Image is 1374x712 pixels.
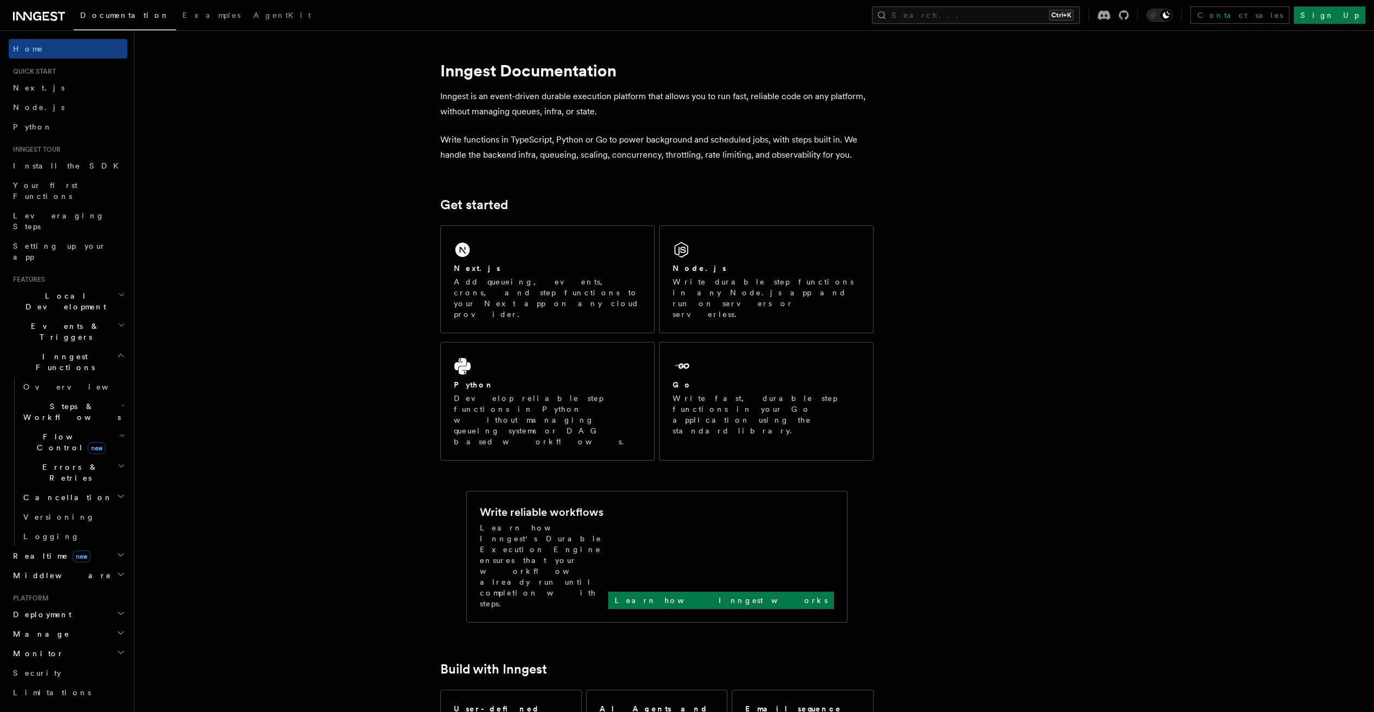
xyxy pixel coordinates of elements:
span: Install the SDK [13,161,125,170]
p: Write functions in TypeScript, Python or Go to power background and scheduled jobs, with steps bu... [440,132,874,163]
button: Realtimenew [9,546,127,566]
p: Inngest is an event-driven durable execution platform that allows you to run fast, reliable code ... [440,89,874,119]
a: Overview [19,377,127,397]
a: Install the SDK [9,156,127,176]
p: Learn how Inngest's Durable Execution Engine ensures that your workflow already run until complet... [480,522,608,609]
button: Middleware [9,566,127,585]
a: Python [9,117,127,137]
span: Middleware [9,570,112,581]
span: Cancellation [19,492,113,503]
span: Home [13,43,43,54]
a: Documentation [74,3,176,30]
button: Toggle dark mode [1147,9,1173,22]
span: Quick start [9,67,56,76]
a: Examples [176,3,247,29]
kbd: Ctrl+K [1049,10,1073,21]
span: Limitations [13,688,91,697]
a: Next.jsAdd queueing, events, crons, and step functions to your Next app on any cloud provider. [440,225,655,333]
button: Steps & Workflows [19,397,127,427]
button: Events & Triggers [9,316,127,347]
span: Node.js [13,103,64,112]
button: Errors & Retries [19,457,127,488]
span: Deployment [9,609,71,620]
span: new [73,551,90,562]
span: Next.js [13,83,64,92]
span: Logging [23,532,80,541]
h2: Go [673,379,692,390]
p: Learn how Inngest works [615,595,828,606]
span: Inngest tour [9,145,61,154]
span: Leveraging Steps [13,211,105,231]
a: Leveraging Steps [9,206,127,236]
a: AgentKit [247,3,317,29]
span: Monitor [9,648,64,659]
span: Examples [183,11,240,20]
a: Build with Inngest [440,662,547,677]
span: Platform [9,594,49,603]
button: Search...Ctrl+K [872,7,1080,24]
h2: Node.js [673,263,726,274]
span: Errors & Retries [19,462,118,483]
a: Versioning [19,507,127,527]
button: Inngest Functions [9,347,127,377]
a: Get started [440,197,508,212]
span: Your first Functions [13,181,77,200]
button: Manage [9,624,127,644]
a: Node.js [9,98,127,117]
h2: Python [454,379,494,390]
h2: Next.js [454,263,500,274]
span: Steps & Workflows [19,401,121,423]
p: Write durable step functions in any Node.js app and run on servers or serverless. [673,276,860,320]
a: Home [9,39,127,59]
span: Realtime [9,551,90,561]
span: Python [13,122,53,131]
a: Next.js [9,78,127,98]
a: Security [9,663,127,683]
div: Inngest Functions [9,377,127,546]
h2: Write reliable workflows [480,504,603,520]
button: Monitor [9,644,127,663]
span: Local Development [9,290,118,312]
button: Flow Controlnew [19,427,127,457]
a: Node.jsWrite durable step functions in any Node.js app and run on servers or serverless. [659,225,874,333]
a: Your first Functions [9,176,127,206]
a: Sign Up [1294,7,1365,24]
span: new [88,442,106,454]
a: GoWrite fast, durable step functions in your Go application using the standard library. [659,342,874,461]
span: Security [13,669,61,677]
span: Documentation [80,11,170,20]
button: Local Development [9,286,127,316]
a: Limitations [9,683,127,702]
span: Overview [23,383,135,391]
button: Deployment [9,605,127,624]
span: Features [9,275,45,284]
span: Events & Triggers [9,321,118,342]
p: Develop reliable step functions in Python without managing queueing systems or DAG based workflows. [454,393,641,447]
h1: Inngest Documentation [440,61,874,80]
span: Flow Control [19,431,119,453]
p: Write fast, durable step functions in your Go application using the standard library. [673,393,860,436]
a: Logging [19,527,127,546]
a: Setting up your app [9,236,127,267]
a: Contact sales [1190,7,1290,24]
span: Manage [9,629,70,639]
p: Add queueing, events, crons, and step functions to your Next app on any cloud provider. [454,276,641,320]
button: Cancellation [19,488,127,507]
span: Setting up your app [13,242,106,261]
span: Versioning [23,513,95,521]
span: AgentKit [253,11,311,20]
span: Inngest Functions [9,351,117,373]
a: PythonDevelop reliable step functions in Python without managing queueing systems or DAG based wo... [440,342,655,461]
a: Learn how Inngest works [608,592,834,609]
